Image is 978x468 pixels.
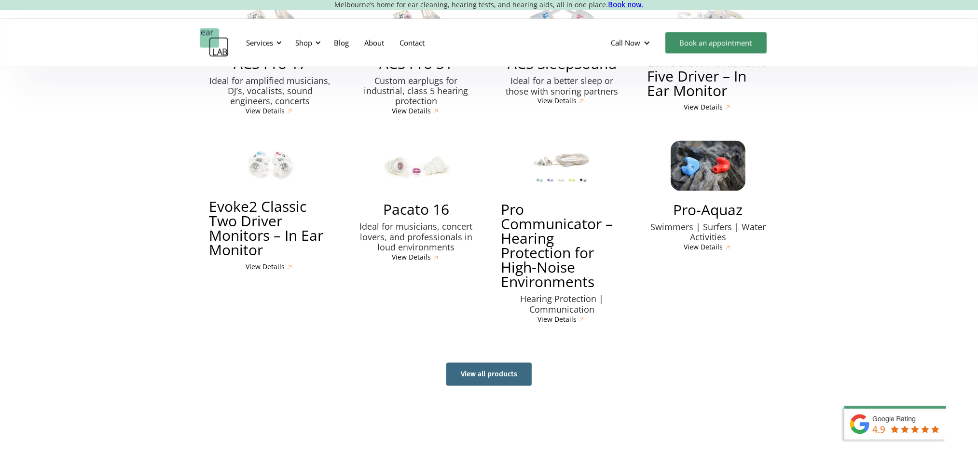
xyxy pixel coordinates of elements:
[233,141,307,188] img: Evoke2 Classic Two Driver Monitors – In Ear Monitor
[246,108,285,116] div: View Details
[647,222,769,243] p: Swimmers | Surfers | Water Activities
[241,28,285,57] div: Services
[501,203,623,289] h3: Pro Communicator – Hearing Protection for High-Noise Environments
[200,28,229,57] a: home
[537,97,577,106] div: View Details
[501,294,623,315] p: Hearing Protection | Communication
[383,203,449,217] h3: Pacato 16
[684,104,723,112] div: View Details
[327,29,357,57] a: Blog
[508,56,617,71] h3: ACS SleepSound
[290,28,324,57] div: Shop
[392,254,431,262] div: View Details
[379,56,453,71] h3: ACS Pro 31
[492,141,633,325] a: Pro Communicator – Hearing Protection for High-Noise EnvironmentsPro Communicator – Hearing Prote...
[296,38,313,48] div: Shop
[392,29,433,57] a: Contact
[355,76,477,107] p: Custom earplugs for industrial, class 5 hearing protection
[392,108,431,116] div: View Details
[209,76,331,107] p: Ideal for amplified musicians, DJ’s, vocalists, sound engineers, concerts
[247,38,274,48] div: Services
[357,29,392,57] a: About
[501,76,623,96] p: Ideal for a better sleep or those with snoring partners
[209,200,331,258] h3: Evoke2 Classic Two Driver Monitors – In Ear Monitor
[234,56,307,71] h3: ACS Pro 17
[673,203,743,218] h3: Pro-Aquaz
[355,222,477,253] p: Ideal for musicians, concert lovers, and professionals in loud environments
[379,141,454,191] img: Pacato 16
[246,263,285,272] div: View Details
[637,141,779,252] a: Pro-AquazPro-AquazSwimmers | Surfers | Water ActivitiesView Details
[200,141,341,272] a: Evoke2 Classic Two Driver Monitors – In Ear MonitorEvoke2 Classic Two Driver Monitors – In Ear Mo...
[665,32,767,54] a: Book an appointment
[604,28,661,57] div: Call Now
[446,363,532,386] a: View all products
[611,38,641,48] div: Call Now
[524,141,599,191] img: Pro Communicator – Hearing Protection for High-Noise Environments
[345,141,487,262] a: Pacato 16Pacato 16Ideal for musicians, concert lovers, and professionals in loud environmentsView...
[684,244,723,252] div: View Details
[537,316,577,324] div: View Details
[647,55,769,98] h3: Emotion Ambient Five Driver – In Ear Monitor
[671,141,745,191] img: Pro-Aquaz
